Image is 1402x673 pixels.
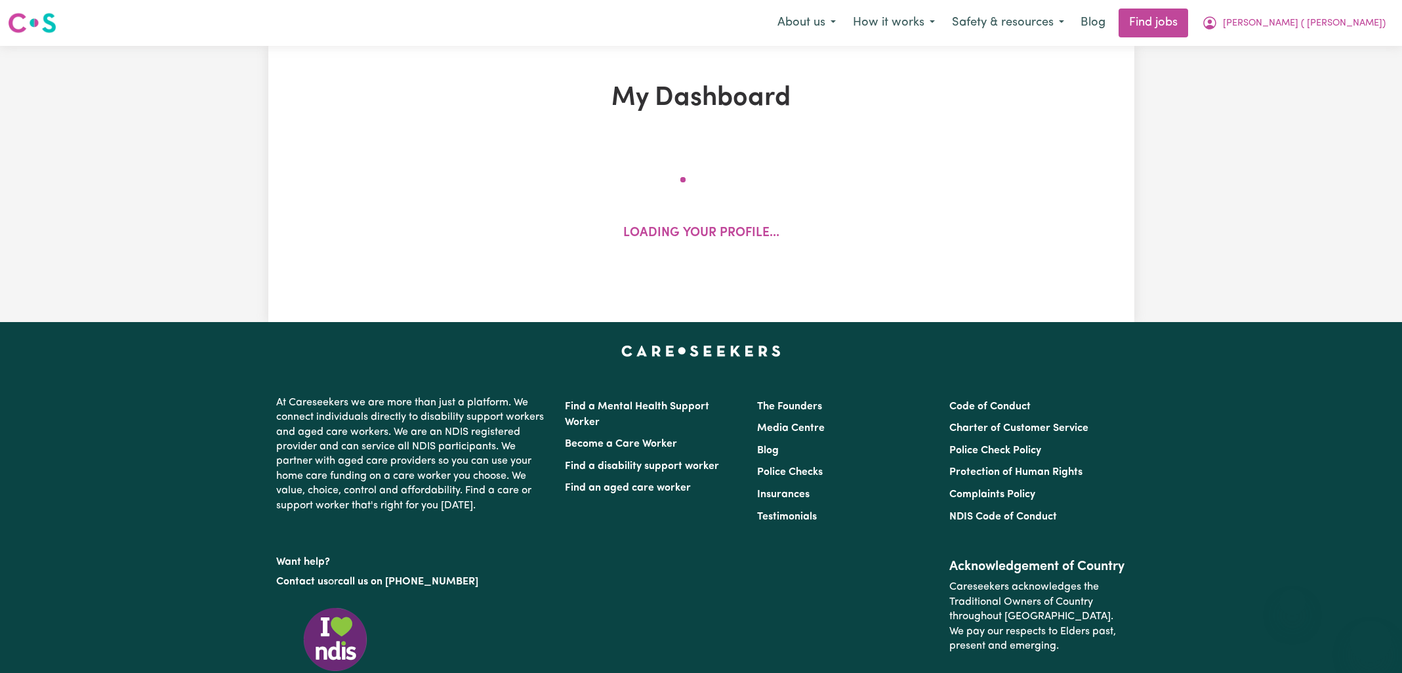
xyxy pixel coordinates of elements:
a: Blog [1073,9,1113,37]
iframe: Button to launch messaging window [1350,621,1392,663]
button: Safety & resources [943,9,1073,37]
a: Blog [757,445,779,456]
p: Loading your profile... [623,224,779,243]
a: Become a Care Worker [565,439,677,449]
button: How it works [844,9,943,37]
a: Careseekers logo [8,8,56,38]
p: Careseekers acknowledges the Traditional Owners of Country throughout [GEOGRAPHIC_DATA]. We pay o... [949,575,1126,659]
a: call us on [PHONE_NUMBER] [338,577,478,587]
img: Careseekers logo [8,11,56,35]
a: The Founders [757,401,822,412]
a: Find a disability support worker [565,461,719,472]
button: About us [769,9,844,37]
h2: Acknowledgement of Country [949,559,1126,575]
a: Police Check Policy [949,445,1041,456]
a: Careseekers home page [621,346,781,356]
a: NDIS Code of Conduct [949,512,1057,522]
a: Media Centre [757,423,825,434]
span: [PERSON_NAME] ( [PERSON_NAME]) [1223,16,1386,31]
a: Complaints Policy [949,489,1035,500]
a: Testimonials [757,512,817,522]
p: or [276,569,549,594]
a: Police Checks [757,467,823,478]
a: Charter of Customer Service [949,423,1088,434]
p: At Careseekers we are more than just a platform. We connect individuals directly to disability su... [276,390,549,518]
a: Protection of Human Rights [949,467,1082,478]
p: Want help? [276,550,549,569]
a: Find a Mental Health Support Worker [565,401,709,428]
a: Find an aged care worker [565,483,691,493]
a: Contact us [276,577,328,587]
iframe: Close message [1279,589,1306,615]
a: Insurances [757,489,810,500]
a: Find jobs [1119,9,1188,37]
h1: My Dashboard [421,83,982,114]
button: My Account [1193,9,1394,37]
a: Code of Conduct [949,401,1031,412]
